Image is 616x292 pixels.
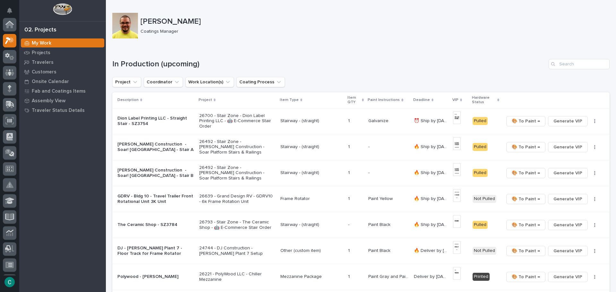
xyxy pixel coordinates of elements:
p: Coatings Manager [141,29,604,34]
p: - [348,221,351,228]
a: My Work [19,38,106,48]
button: Generate VIP [548,194,588,204]
p: 1 [348,143,351,150]
button: 🎨 To Paint → [506,272,545,282]
button: Generate VIP [548,142,588,152]
p: Assembly View [32,98,65,104]
button: 🎨 To Paint → [506,194,545,204]
tr: [PERSON_NAME] Construction - Soar! [GEOGRAPHIC_DATA] - Stair A26492 - Stair Zone - [PERSON_NAME] ... [112,134,610,160]
button: Generate VIP [548,168,588,178]
tr: Dion Label Printing LLC - Straight Stair - SZ375426700 - Stair Zone - Dion Label Printing LLC - 🤖... [112,108,610,134]
tr: GDRV - Bldg 10 - Travel Trailer Front Rotational Unit 3K Unit26639 - Grand Design RV - GDRV10 - 6... [112,186,610,212]
p: 26639 - Grand Design RV - GDRV10 - 6k Frame Rotation Unit [199,194,275,204]
p: Paint Instructions [368,96,400,104]
button: Coating Process [236,77,285,87]
p: Travelers [32,60,54,65]
span: 🎨 To Paint → [512,143,540,151]
p: 24744 - DJ Construction - [PERSON_NAME] Plant 7 Setup [199,246,275,256]
p: 1 [348,273,351,279]
div: Search [549,59,610,69]
p: 26700 - Stair Zone - Dion Label Printing LLC - 🤖 E-Commerce Stair Order [199,113,275,129]
button: 🎨 To Paint → [506,168,545,178]
p: Deliver by [DATE] [414,273,449,279]
span: 🎨 To Paint → [512,247,540,255]
span: Generate VIP [553,273,582,281]
button: 🎨 To Paint → [506,246,545,256]
p: Onsite Calendar [32,79,69,85]
p: Project [199,96,212,104]
button: Generate VIP [548,116,588,126]
div: Pulled [473,221,488,229]
button: Work Location(s) [185,77,234,87]
p: My Work [32,40,51,46]
button: 🎨 To Paint → [506,116,545,126]
span: Generate VIP [553,117,582,125]
span: Generate VIP [553,143,582,151]
tr: DJ - [PERSON_NAME] Plant 7 - Floor Track for Frame Rotator24744 - DJ Construction - [PERSON_NAME]... [112,238,610,264]
div: Pulled [473,117,488,125]
p: Description [117,96,139,104]
p: 🔥 Ship by 9/5/25 [414,143,449,150]
span: 🎨 To Paint → [512,221,540,229]
button: 🎨 To Paint → [506,220,545,230]
p: Stairway - (straight) [280,222,343,228]
span: 🎨 To Paint → [512,169,540,177]
a: Projects [19,48,106,57]
span: Generate VIP [553,247,582,255]
p: Paint Yellow [368,195,394,202]
button: users-avatar [3,275,16,289]
p: 26492 - Stair Zone - [PERSON_NAME] Construction - Soar Platform Stairs & Railings [199,139,275,155]
p: Fab and Coatings Items [32,88,86,94]
p: Dion Label Printing LLC - Straight Stair - SZ3754 [117,116,194,127]
p: Stairway - (straight) [280,170,343,176]
img: Workspace Logo [53,3,72,15]
p: 🔥 Ship by 9/5/25 [414,169,449,176]
p: 🔥 Ship by 9/5/25 [414,195,449,202]
div: Printed [473,273,490,281]
a: Onsite Calendar [19,77,106,86]
tr: [PERSON_NAME] Construction - Soar! [GEOGRAPHIC_DATA] - Stair B26492 - Stair Zone - [PERSON_NAME] ... [112,160,610,186]
p: 26221 - PolyWood LLC - Chiller Mezzanine [199,271,275,282]
p: VIP [452,96,458,104]
p: Galvanize [368,117,390,124]
p: Customers [32,69,56,75]
p: Paint Black [368,247,392,254]
p: The Ceramic Shop - SZ3784 [117,222,194,228]
a: Customers [19,67,106,77]
a: Fab and Coatings Items [19,86,106,96]
span: 🎨 To Paint → [512,273,540,281]
span: 🎨 To Paint → [512,195,540,203]
button: Project [112,77,141,87]
p: Hardware Status [472,94,496,106]
div: Not Pulled [473,247,496,255]
p: Paint Black [368,221,392,228]
p: 1 [348,247,351,254]
p: 1 [348,169,351,176]
p: 26793 - Stair Zone - The Ceramic Shop - 🤖 E-Commerce Stair Order [199,220,275,230]
p: 🔥 Deliver by 9/5/25 [414,247,449,254]
p: GDRV - Bldg 10 - Travel Trailer Front Rotational Unit 3K Unit [117,194,194,204]
p: Item QTY [347,94,360,106]
p: Deadline [413,96,430,104]
p: [PERSON_NAME] [141,17,607,26]
a: Traveler Status Details [19,105,106,115]
p: Stairway - (straight) [280,118,343,124]
span: Generate VIP [553,195,582,203]
tr: The Ceramic Shop - SZ378426793 - Stair Zone - The Ceramic Shop - 🤖 E-Commerce Stair OrderStairway... [112,212,610,238]
button: Generate VIP [548,220,588,230]
p: Traveler Status Details [32,108,85,113]
button: 🎨 To Paint → [506,142,545,152]
p: 1 [348,117,351,124]
tr: Polywood - [PERSON_NAME]26221 - PolyWood LLC - Chiller MezzanineMezzanine Package11 Paint Gray an... [112,264,610,290]
p: Mezzanine Package [280,274,343,279]
p: Polywood - [PERSON_NAME] [117,274,194,279]
div: Notifications [8,8,16,18]
button: Notifications [3,4,16,17]
button: Generate VIP [548,272,588,282]
p: Item Type [280,96,299,104]
a: Assembly View [19,96,106,105]
button: Generate VIP [548,246,588,256]
p: Frame Rotator [280,196,343,202]
p: DJ - [PERSON_NAME] Plant 7 - Floor Track for Frame Rotator [117,246,194,256]
p: Stairway - (straight) [280,144,343,150]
